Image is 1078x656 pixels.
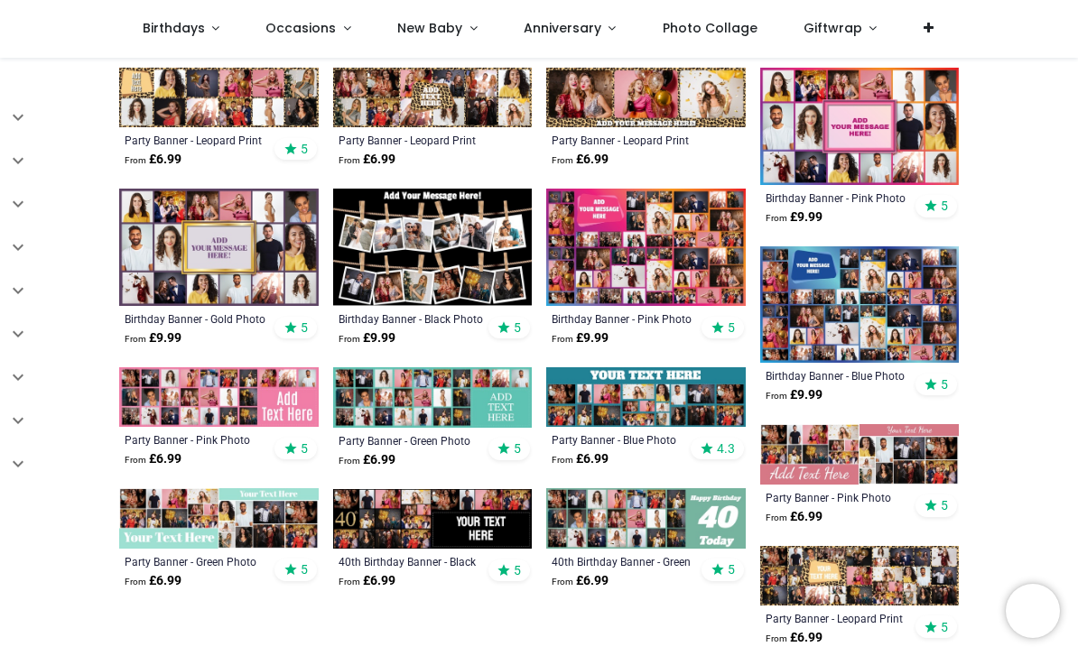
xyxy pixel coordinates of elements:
img: Personalised Birthday Backdrop Banner - Pink Photo Collage - Add Text & 48 Photo Upload [546,189,746,306]
span: 5 [301,440,308,457]
span: New Baby [397,19,462,37]
span: 5 [301,319,308,336]
span: 5 [301,141,308,157]
img: Personalised Party Banner - Leopard Print Photo Collage - 11 Photo Upload [119,68,319,127]
strong: £ 6.99 [552,151,609,169]
span: From [766,391,787,401]
span: Birthdays [143,19,205,37]
span: 4.3 [717,440,735,457]
img: Personalised Party Banner - Green Photo Collage - Custom Text & 24 Photo Upload [333,367,533,427]
span: From [125,334,146,344]
a: Party Banner - Blue Photo Collage [552,432,702,447]
strong: £ 6.99 [339,451,395,469]
span: From [339,334,360,344]
img: Personalised Party Banner - Leopard Print Photo Collage - Custom Text & 12 Photo Upload [333,68,533,127]
img: Personalised Party Banner - Pink Photo Collage - Custom Text & 19 Photo Upload [760,424,960,484]
strong: £ 6.99 [766,508,822,526]
a: Party Banner - Green Photo Collage [339,433,489,448]
strong: £ 6.99 [766,629,822,647]
strong: £ 6.99 [125,151,181,169]
a: Party Banner - Leopard Print Photo Collage [339,133,489,147]
span: From [552,577,573,587]
img: Personalised 40th Birthday Banner - Black Photo Collage - Custom Text & 17 Photo Upload [333,489,533,549]
img: Personalised Party Banner - Pink Photo Collage - Custom Text & 24 Photo Upload [119,367,319,427]
strong: £ 6.99 [552,572,609,590]
a: Party Banner - Pink Photo Collage [125,432,275,447]
span: Occasions [265,19,336,37]
a: Party Banner - Leopard Print Photo Collage [766,611,916,625]
span: From [125,455,146,465]
a: Birthday Banner - Gold Photo Collage [125,311,275,326]
strong: £ 9.99 [552,329,609,347]
img: Personalised 40th Birthday Banner - Green Photo Collage - Custom Text & 21 Photo Upload [546,488,746,548]
span: Photo Collage [663,19,757,37]
strong: £ 9.99 [125,329,181,347]
span: From [766,213,787,223]
strong: £ 6.99 [339,572,395,590]
a: 40th Birthday Banner - Green Photo Collage [552,554,702,568]
strong: £ 6.99 [552,450,609,468]
strong: £ 9.99 [766,386,822,404]
img: Personalised Party Banner - Leopard Print Photo Collage - Custom Text & 30 Photo Upload [760,546,960,605]
img: Personalised Birthday Backdrop Banner - Black Photo Collage - 12 Photo Upload [333,189,533,306]
span: Giftwrap [804,19,862,37]
img: Personalised Party Banner - Green Photo Collage - Custom Text & 19 Photo Upload [119,488,319,548]
a: Party Banner - Pink Photo Collage [766,490,916,504]
iframe: Brevo live chat [1006,584,1060,638]
span: From [125,155,146,165]
a: 40th Birthday Banner - Black Photo Collage [339,554,489,568]
a: Party Banner - Green Photo Collage [125,554,275,568]
img: Personalised Party Banner - Blue Photo Collage - Custom Text & 19 Photo Upload [546,367,746,427]
strong: £ 9.99 [339,329,395,347]
span: From [552,455,573,465]
a: Birthday Banner - Pink Photo Collage [552,311,702,326]
a: Birthday Banner - Blue Photo Collage [766,368,916,383]
span: From [552,334,573,344]
span: From [766,513,787,522]
a: Party Banner - Leopard Print Photo Collage [552,133,702,147]
span: From [125,577,146,587]
strong: £ 9.99 [766,208,822,226]
img: Personalised Birthday Backdrop Banner - Blue Photo Collage - Add Text & 48 Photo Upload [760,246,960,364]
a: Birthday Banner - Pink Photo Collage [766,190,916,205]
span: 5 [728,561,735,577]
span: 5 [941,376,948,393]
span: From [339,155,360,165]
span: 5 [941,497,948,513]
span: From [339,456,360,466]
span: Anniversary [524,19,601,37]
a: Party Banner - Leopard Print Photo Collage [125,133,275,147]
span: 5 [514,562,521,578]
strong: £ 6.99 [339,151,395,169]
img: Personalised Birthday Backdrop Banner - Pink Photo Collage - 16 Photo Upload [760,68,960,185]
strong: £ 6.99 [125,572,181,590]
a: Birthday Banner - Black Photo Collage [339,311,489,326]
span: 5 [728,319,735,336]
img: Personalised Birthday Backdrop Banner - Gold Photo Collage - 16 Photo Upload [119,189,319,306]
span: 5 [941,619,948,635]
span: From [339,577,360,587]
span: 5 [514,440,521,457]
span: From [552,155,573,165]
img: Personalised Party Banner - Leopard Print Photo Collage - 3 Photo Upload [546,68,746,127]
span: 5 [941,198,948,214]
span: 5 [301,561,308,577]
strong: £ 6.99 [125,450,181,468]
span: 5 [514,319,521,336]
